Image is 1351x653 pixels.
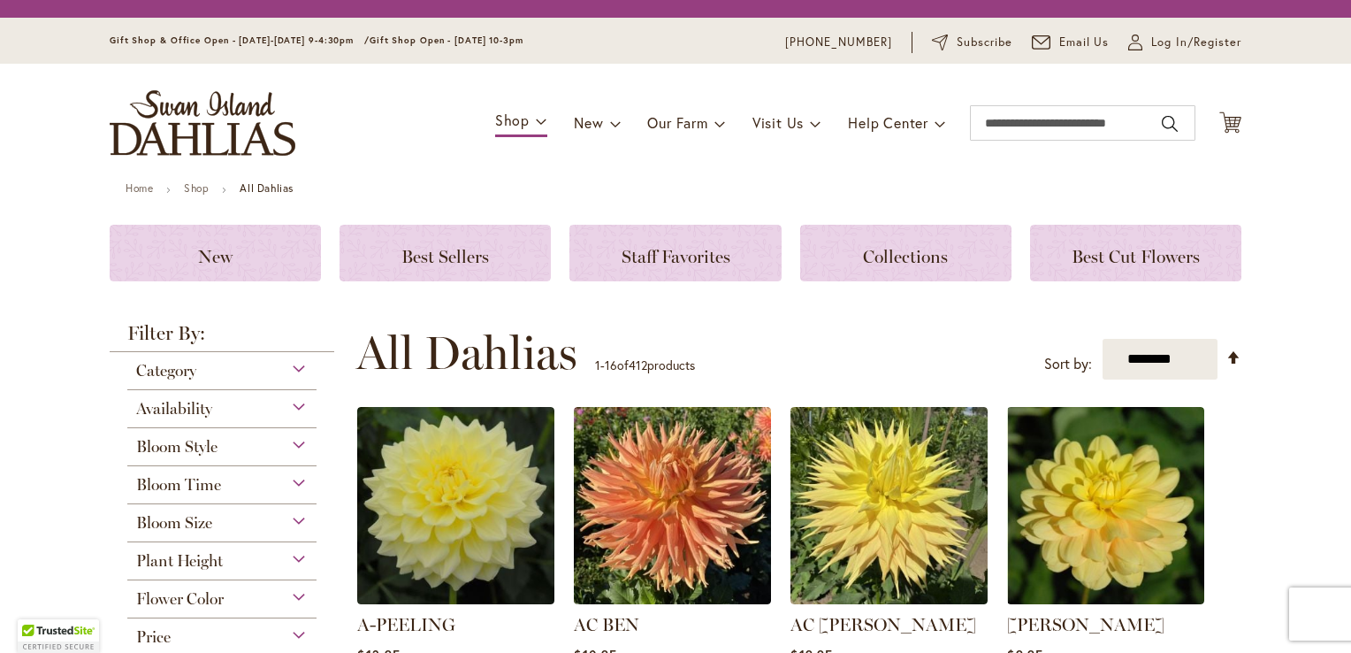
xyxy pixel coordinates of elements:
span: 412 [629,357,647,373]
span: New [198,246,233,267]
span: Best Sellers [401,246,489,267]
a: Email Us [1032,34,1110,51]
strong: Filter By: [110,324,334,352]
span: Bloom Style [136,437,218,457]
div: TrustedSite Certified [18,619,99,653]
img: AHOY MATEY [1007,407,1204,604]
a: AC BEN [574,591,771,608]
a: Shop [184,181,209,195]
span: Log In/Register [1151,34,1241,51]
a: AHOY MATEY [1007,591,1204,608]
a: Best Cut Flowers [1030,225,1241,281]
span: Bloom Time [136,475,221,495]
img: A-Peeling [357,407,554,604]
span: 1 [595,357,600,373]
a: Best Sellers [340,225,551,281]
span: Flower Color [136,589,224,609]
p: - of products [595,351,695,380]
span: Our Farm [647,113,707,132]
span: Gift Shop & Office Open - [DATE]-[DATE] 9-4:30pm / [110,35,370,46]
span: Collections [863,246,948,267]
img: AC Jeri [790,407,988,604]
span: Availability [136,399,212,419]
button: Search [1162,110,1178,138]
label: Sort by: [1044,348,1092,380]
a: store logo [110,90,295,156]
span: Gift Shop Open - [DATE] 10-3pm [370,35,523,46]
span: Email Us [1059,34,1110,51]
a: AC BEN [574,614,639,635]
span: All Dahlias [356,326,577,380]
a: Subscribe [932,34,1012,51]
span: Shop [495,111,530,129]
a: [PHONE_NUMBER] [785,34,892,51]
span: Subscribe [957,34,1012,51]
a: AC [PERSON_NAME] [790,614,976,635]
span: Visit Us [752,113,804,132]
a: AC Jeri [790,591,988,608]
span: Staff Favorites [622,246,730,267]
a: New [110,225,321,281]
a: Staff Favorites [569,225,781,281]
span: Category [136,361,196,380]
a: A-Peeling [357,591,554,608]
span: Price [136,627,171,647]
img: AC BEN [574,407,771,604]
span: Bloom Size [136,513,212,533]
span: 16 [605,357,617,373]
a: A-PEELING [357,614,455,635]
strong: All Dahlias [240,181,294,195]
span: Best Cut Flowers [1072,246,1200,267]
span: Plant Height [136,551,223,571]
a: Log In/Register [1128,34,1241,51]
span: New [574,113,603,132]
a: [PERSON_NAME] [1007,614,1164,635]
a: Home [126,181,153,195]
a: Collections [800,225,1011,281]
span: Help Center [848,113,928,132]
